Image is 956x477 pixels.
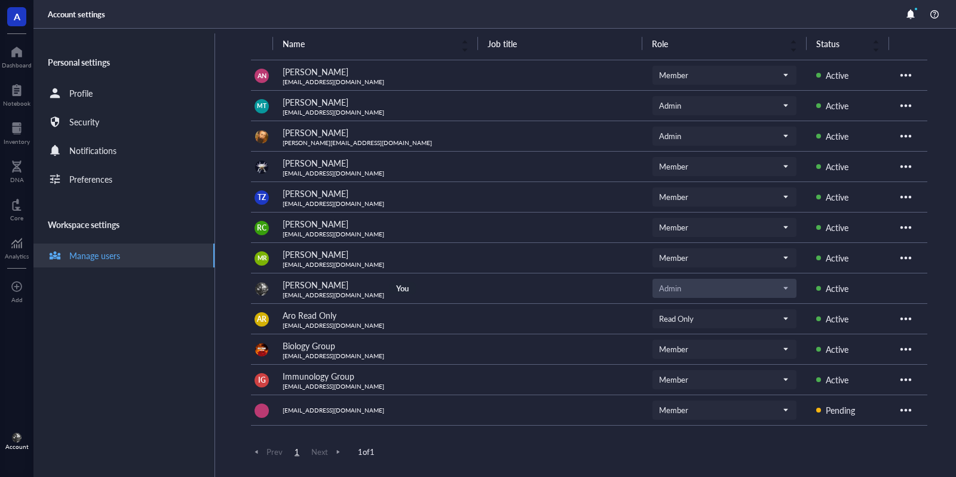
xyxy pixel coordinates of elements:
div: Personal settings [33,48,215,76]
span: Member [659,374,788,385]
span: A [14,9,20,24]
span: Admin [659,100,788,111]
div: Dashboard [2,61,32,69]
span: Admin [659,283,788,294]
div: Aro Read Only [283,309,384,322]
a: Notebook [3,81,30,107]
div: Notifications [69,144,117,157]
div: Analytics [5,253,29,260]
div: Account [5,443,29,450]
div: Immunology Group [283,370,384,383]
div: [PERSON_NAME] [283,126,432,139]
a: Analytics [5,233,29,260]
div: [PERSON_NAME] [283,187,384,200]
span: Prev [251,447,283,457]
span: Name [283,37,455,50]
img: 194d251f-2f82-4463-8fb8-8f750e7a68d2.jpeg [255,282,268,296]
span: RC [257,223,266,233]
span: MR [257,254,266,263]
div: Core [10,214,23,221]
span: AR [257,314,266,325]
img: 92be2d46-9bf5-4a00-a52c-ace1721a4f07.jpeg [255,130,268,143]
a: Profile [33,81,215,105]
div: Workspace settings [33,210,215,239]
div: [EMAIL_ADDRESS][DOMAIN_NAME] [283,352,384,359]
div: [EMAIL_ADDRESS][DOMAIN_NAME] [283,261,384,268]
a: Dashboard [2,42,32,69]
a: Preferences [33,167,215,191]
div: [EMAIL_ADDRESS][DOMAIN_NAME] [283,383,384,390]
div: [EMAIL_ADDRESS][DOMAIN_NAME] [283,78,384,85]
span: Member [659,70,788,81]
div: [EMAIL_ADDRESS][DOMAIN_NAME] [283,200,384,207]
span: 1 of 1 [358,447,375,457]
div: Active [826,312,848,325]
th: Name [273,27,479,60]
img: e93b310a-48b0-4c5e-bf70-c7d8ac29cdb4.jpeg [255,161,268,174]
div: [EMAIL_ADDRESS][DOMAIN_NAME] [283,230,384,238]
span: Read Only [659,313,788,324]
div: [EMAIL_ADDRESS][DOMAIN_NAME] [283,322,384,329]
div: [EMAIL_ADDRESS][DOMAIN_NAME] [283,291,384,298]
div: Add [11,296,23,303]
div: Active [826,343,848,356]
span: Member [659,344,788,355]
span: IG [258,375,266,386]
span: Member [659,192,788,202]
div: Active [826,221,848,234]
div: [EMAIL_ADDRESS][DOMAIN_NAME] [283,170,384,177]
a: Core [10,195,23,221]
div: Inventory [4,138,30,145]
div: [PERSON_NAME] [283,65,384,78]
div: Active [826,373,848,386]
img: 194d251f-2f82-4463-8fb8-8f750e7a68d2.jpeg [12,433,22,442]
span: AN [258,71,266,81]
span: Next [311,447,344,457]
div: Active [826,99,848,112]
a: Manage users [33,244,215,267]
th: Status [807,27,888,60]
div: [EMAIL_ADDRESS][DOMAIN_NAME] [283,407,384,414]
th: Role [642,27,807,60]
div: [PERSON_NAME] [283,217,384,230]
div: Biology Group [283,339,384,352]
div: Active [826,251,848,264]
div: Notebook [3,100,30,107]
div: [EMAIL_ADDRESS][DOMAIN_NAME] [283,109,384,116]
div: [PERSON_NAME] [283,248,384,261]
th: Job title [478,27,642,60]
span: Member [659,405,788,416]
div: Active [826,130,848,143]
div: Active [826,69,848,82]
span: Status [816,37,865,50]
div: Profile [69,87,93,100]
div: Manage users [69,249,120,262]
a: Notifications [33,139,215,162]
div: Preferences [69,173,112,186]
div: [PERSON_NAME] [283,156,384,170]
span: Member [659,222,788,233]
span: Role [652,37,783,50]
div: [PERSON_NAME][EMAIL_ADDRESS][DOMAIN_NAME] [283,139,432,146]
a: Inventory [4,119,30,145]
span: Admin [659,131,788,141]
div: Active [826,282,848,295]
a: Security [33,110,215,134]
span: Member [659,161,788,172]
div: Security [69,115,99,128]
div: [PERSON_NAME] [283,96,384,109]
a: DNA [10,157,24,183]
span: MT [258,101,266,110]
div: You [389,282,416,294]
div: DNA [10,176,24,183]
div: Pending [826,404,855,417]
div: Active [826,160,848,173]
span: 1 [290,447,304,457]
div: [PERSON_NAME] [283,278,384,291]
div: Active [826,190,848,204]
span: Member [659,253,788,263]
img: e3b8e2f9-2f7f-49fa-a8fb-4d0ab0feffc4.jpeg [255,343,268,356]
span: TZ [258,192,266,203]
div: Account settings [48,9,105,20]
